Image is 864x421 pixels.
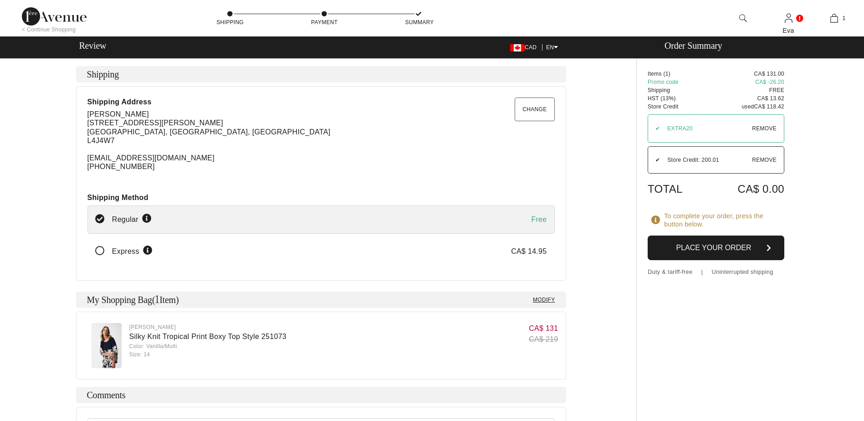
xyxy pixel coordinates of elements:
img: 1ère Avenue [22,7,87,26]
span: Modify [533,295,555,304]
span: CA$ 118.42 [754,103,784,110]
div: Eva [766,26,811,36]
div: ✔ [648,156,660,164]
a: 1 [812,13,856,24]
td: CA$ -26.20 [706,78,784,86]
td: HST (13%) [648,94,706,103]
h4: My Shopping Bag [76,292,566,308]
td: CA$ 0.00 [706,174,784,205]
td: Free [706,86,784,94]
td: CA$ 131.00 [706,70,784,78]
span: Shipping [87,70,119,79]
td: Store Credit [648,103,706,111]
span: Remove [752,156,777,164]
div: [PERSON_NAME] [129,323,287,331]
div: ✔ [648,124,660,133]
span: Review [79,41,107,50]
span: Remove [752,124,777,133]
span: [PERSON_NAME] [87,110,149,118]
td: Total [648,174,706,205]
span: 1 [155,293,159,305]
button: Change [515,98,554,121]
span: Free [531,216,547,223]
span: [STREET_ADDRESS][PERSON_NAME] [GEOGRAPHIC_DATA], [GEOGRAPHIC_DATA], [GEOGRAPHIC_DATA] L4J4W7 [87,119,331,144]
a: Sign In [785,14,792,22]
h4: Comments [76,387,566,403]
td: used [706,103,784,111]
s: CA$ 219 [529,335,558,343]
span: CAD [510,44,540,51]
div: Regular [112,214,152,225]
img: search the website [739,13,747,24]
div: CA$ 14.95 [511,246,547,257]
td: Items ( ) [648,70,706,78]
img: My Info [785,13,792,24]
span: EN [546,44,558,51]
div: Express [112,246,153,257]
span: 1 [665,71,669,77]
div: Shipping Address [87,98,555,106]
div: Payment [311,18,338,26]
td: Shipping [648,86,706,94]
span: CA$ 131 [529,324,558,332]
div: Store Credit: 200.01 [660,156,752,164]
div: Shipping Method [87,193,555,202]
a: Silky Knit Tropical Print Boxy Top Style 251073 [129,333,287,340]
td: CA$ 13.62 [706,94,784,103]
img: Canadian Dollar [510,44,525,51]
img: Silky Knit Tropical Print Boxy Top Style 251073 [92,323,122,368]
div: [EMAIL_ADDRESS][DOMAIN_NAME] [PHONE_NUMBER] [87,110,555,171]
div: Summary [405,18,432,26]
button: Place Your Order [648,236,784,260]
div: < Continue Shopping [22,26,76,34]
div: To complete your order, press the button below. [664,212,784,228]
img: My Bag [830,13,838,24]
div: Color: Vanilla/Multi Size: 14 [129,342,287,359]
div: Shipping [216,18,244,26]
td: Promo code [648,78,706,86]
div: Order Summary [654,41,859,50]
input: Promo code [660,115,752,142]
div: Duty & tariff-free | Uninterrupted shipping [648,267,784,276]
span: ( Item) [152,295,179,305]
span: 1 [843,14,846,22]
